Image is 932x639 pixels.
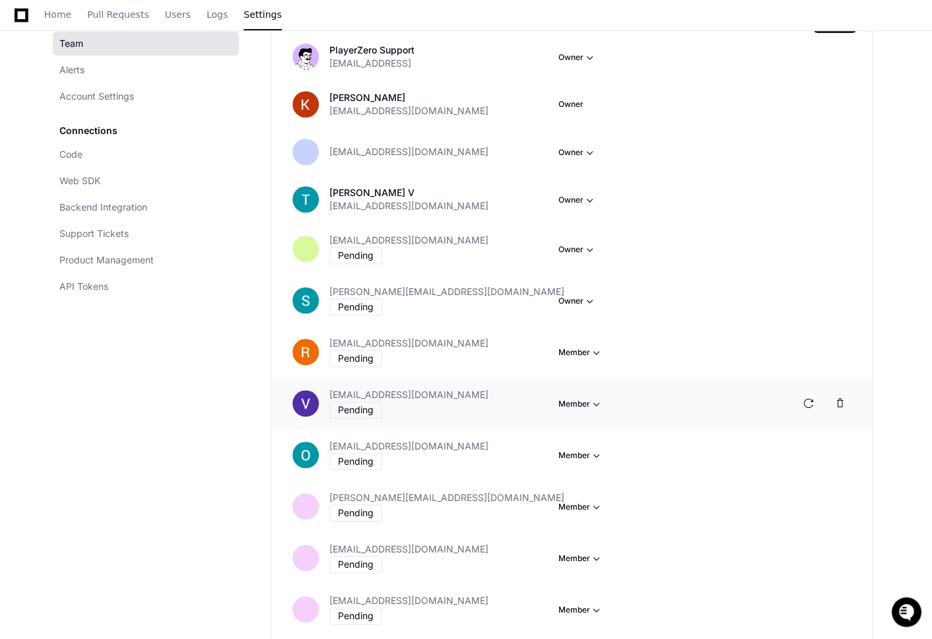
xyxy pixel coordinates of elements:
[329,199,488,213] span: [EMAIL_ADDRESS][DOMAIN_NAME]
[558,603,603,617] button: Member
[329,234,488,247] span: [EMAIL_ADDRESS][DOMAIN_NAME]
[558,346,603,359] button: Member
[165,11,191,18] span: Users
[558,243,597,256] button: Owner
[53,195,239,219] a: Backend Integration
[329,104,488,118] span: [EMAIL_ADDRESS][DOMAIN_NAME]
[292,287,319,314] img: ACg8ocIwQl8nUVuV--54wQ4vXlT90UsHRl14hmZWFd_0DEy7cbtoqw=s96-c
[329,401,382,419] div: Pending
[329,91,488,104] p: [PERSON_NAME]
[131,139,160,149] span: Pylon
[329,543,488,556] span: [EMAIL_ADDRESS][DOMAIN_NAME]
[292,91,319,118] img: ACg8ocIO7jtkWN8S2iLRBR-u1BMcRY5-kg2T8U2dj_CWIxGKEUqXVg=s96-c
[59,148,83,161] span: Code
[292,186,319,213] img: ACg8ocIwJgzk95Xgw3evxVna_fQzuNAWauM5sMWdEUJt5UatUmcitw=s96-c
[44,11,71,18] span: Home
[207,11,228,18] span: Logs
[45,112,172,122] div: We're offline, we'll be back soon
[59,174,100,187] span: Web SDK
[329,594,488,607] span: [EMAIL_ADDRESS][DOMAIN_NAME]
[329,350,382,367] div: Pending
[59,253,154,267] span: Product Management
[329,453,382,470] div: Pending
[329,337,488,350] span: [EMAIL_ADDRESS][DOMAIN_NAME]
[53,32,239,55] a: Team
[329,440,488,453] span: [EMAIL_ADDRESS][DOMAIN_NAME]
[59,63,84,77] span: Alerts
[329,44,415,57] p: PlayerZero Support
[329,57,411,70] span: [EMAIL_ADDRESS]
[558,51,597,64] button: Owner
[53,248,239,272] a: Product Management
[292,339,319,365] img: ACg8ocJicDt5bcfDBhYbzAwVqTQ2i8yRam7ZQqb5c_88AYA85VJ6Xg=s96-c
[558,294,597,308] button: Owner
[13,98,37,122] img: 1736555170064-99ba0984-63c1-480f-8ee9-699278ef63ed
[59,90,134,103] span: Account Settings
[53,84,239,108] a: Account Settings
[59,37,83,50] span: Team
[329,607,382,624] div: Pending
[329,491,564,504] span: [PERSON_NAME][EMAIL_ADDRESS][DOMAIN_NAME]
[224,102,240,118] button: Start new chat
[244,11,281,18] span: Settings
[59,201,147,214] span: Backend Integration
[558,449,603,462] button: Member
[558,193,597,207] button: Owner
[59,227,129,240] span: Support Tickets
[329,247,382,264] div: Pending
[53,143,239,166] a: Code
[53,58,239,82] a: Alerts
[890,595,925,631] iframe: Open customer support
[292,44,319,70] img: avatar
[329,298,382,316] div: Pending
[558,146,597,159] button: Owner
[53,275,239,298] a: API Tokens
[93,138,160,149] a: Powered byPylon
[87,11,149,18] span: Pull Requests
[558,552,603,565] button: Member
[292,390,319,417] img: ACg8ocL241_0phKJlfSrCFQageoW7eHGzxH7AIccBpFJivKcCpGNhQ=s96-c
[292,442,319,468] img: ACg8ocL4ryd2zpOetaT_Yd9ramusULRsokgrPveVcqrsLAm8tucgRw=s96-c
[558,397,603,411] button: Member
[558,99,583,110] span: Owner
[45,98,216,112] div: Start new chat
[329,186,488,199] p: [PERSON_NAME] V
[329,285,564,298] span: [PERSON_NAME][EMAIL_ADDRESS][DOMAIN_NAME]
[329,556,382,573] div: Pending
[329,388,488,401] span: [EMAIL_ADDRESS][DOMAIN_NAME]
[329,145,488,158] span: [EMAIL_ADDRESS][DOMAIN_NAME]
[53,169,239,193] a: Web SDK
[558,500,603,514] button: Member
[329,504,382,521] div: Pending
[53,222,239,246] a: Support Tickets
[59,280,108,293] span: API Tokens
[13,53,240,74] div: Welcome
[13,13,40,40] img: PlayerZero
